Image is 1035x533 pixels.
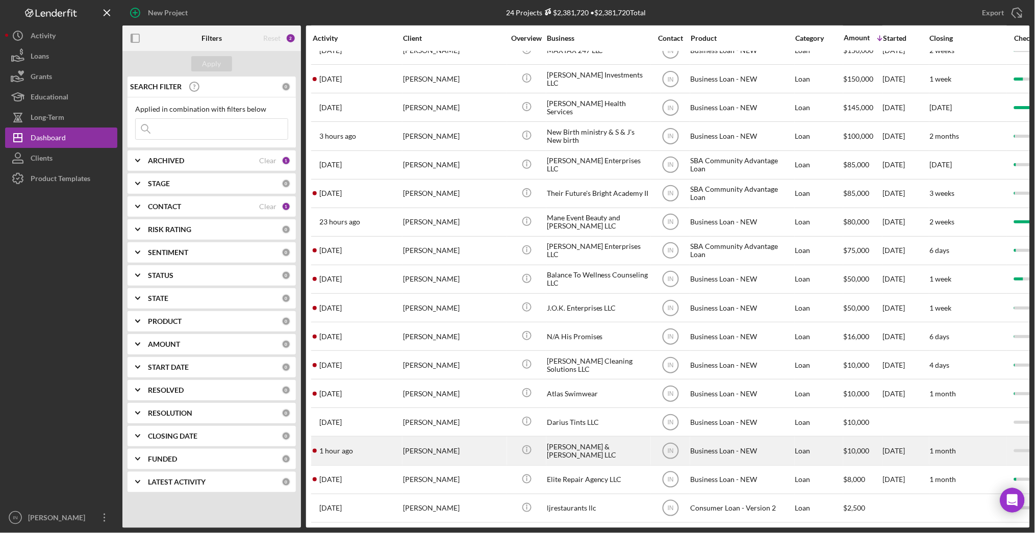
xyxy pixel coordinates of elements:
text: IN [668,476,674,484]
div: [PERSON_NAME] [403,323,505,350]
button: Loans [5,46,117,66]
div: [DATE] [883,294,929,321]
text: IN [668,390,674,397]
div: 0 [282,363,291,372]
text: IN [13,515,18,521]
time: 2 months [930,132,960,140]
div: $2,381,720 [543,8,589,17]
div: Business [547,34,649,42]
time: 2025-10-14 18:11 [319,132,356,140]
span: $150,000 [844,46,874,55]
text: IN [668,505,674,512]
b: CLOSING DATE [148,432,197,440]
time: 1 month [930,475,956,484]
div: Activity [313,34,402,42]
a: Product Templates [5,168,117,189]
time: 2025-10-13 19:58 [319,275,342,283]
div: 1 [282,202,291,211]
div: Business Loan - NEW [691,122,793,149]
div: [PERSON_NAME] [403,437,505,464]
button: Apply [191,56,232,71]
div: [PERSON_NAME] [403,294,505,321]
span: $80,000 [844,217,870,226]
time: 2025-10-08 17:18 [319,75,342,83]
div: Mane Event Beauty and [PERSON_NAME] LLC [547,209,649,236]
div: Business Loan - NEW [691,294,793,321]
time: 4 days [930,361,950,369]
time: 2 weeks [930,217,955,226]
text: IN [668,162,674,169]
span: $10,000 [844,361,870,369]
span: $2,500 [844,503,866,512]
b: ARCHIVED [148,157,184,165]
b: PRODUCT [148,317,182,325]
div: Loan [795,237,843,264]
b: RESOLVED [148,386,184,394]
text: IN [668,419,674,426]
div: Contact [651,34,690,42]
div: Balance To Wellness Counseling LLC [547,266,649,293]
span: $10,000 [844,389,870,398]
time: 2 weeks [930,46,955,55]
div: [DATE] [883,209,929,236]
div: [DATE] [883,180,929,207]
div: Business Loan - NEW [691,351,793,378]
text: IN [668,362,674,369]
div: [PERSON_NAME] [403,94,505,121]
button: Long-Term [5,107,117,128]
time: 2025-09-11 01:34 [319,246,342,255]
time: 2025-10-09 23:05 [319,418,342,426]
div: 0 [282,294,291,303]
div: 1 [282,156,291,165]
a: Grants [5,66,117,87]
div: [PERSON_NAME] [403,266,505,293]
div: Business Loan - NEW [691,409,793,436]
text: IN [668,247,674,255]
div: Product [691,34,793,42]
div: J.O.K. Enterprises LLC [547,294,649,321]
div: [DATE] [883,151,929,179]
div: 0 [282,409,291,418]
time: 2025-09-11 16:07 [319,333,342,341]
time: 2025-09-26 12:30 [319,189,342,197]
b: STAGE [148,180,170,188]
span: $10,000 [844,446,870,455]
b: STATUS [148,271,173,280]
div: 0 [282,271,291,280]
div: Loan [795,437,843,464]
div: SBA Community Advantage Loan [691,180,793,207]
button: Dashboard [5,128,117,148]
div: [PERSON_NAME] [403,495,505,522]
b: AMOUNT [148,340,180,348]
b: SENTIMENT [148,248,188,257]
div: [PERSON_NAME] [403,122,505,149]
div: 2 [286,33,296,43]
div: Business Loan - NEW [691,380,793,407]
div: 0 [282,454,291,464]
div: [PERSON_NAME] & [PERSON_NAME] LLC [547,437,649,464]
time: 1 week [930,303,952,312]
b: STATE [148,294,168,302]
div: Business Loan - NEW [691,209,793,236]
button: IN[PERSON_NAME] [5,507,117,528]
span: $75,000 [844,246,870,255]
div: 24 Projects • $2,381,720 Total [507,8,646,17]
div: N/A His Promises [547,323,649,350]
div: [DATE] [883,65,929,92]
div: 0 [282,432,291,441]
div: Business Loan - NEW [691,266,793,293]
text: IN [668,219,674,226]
div: Business Loan - NEW [691,65,793,92]
div: Loan [795,180,843,207]
div: SBA Community Advantage Loan [691,151,793,179]
div: 0 [282,477,291,487]
time: 3 weeks [930,189,955,197]
div: Reset [263,34,281,42]
div: [DATE] [883,94,929,121]
div: [DATE] [883,122,929,149]
div: [PERSON_NAME] [403,466,505,493]
button: Activity [5,26,117,46]
time: 1 month [930,389,956,398]
div: Category [795,34,843,42]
